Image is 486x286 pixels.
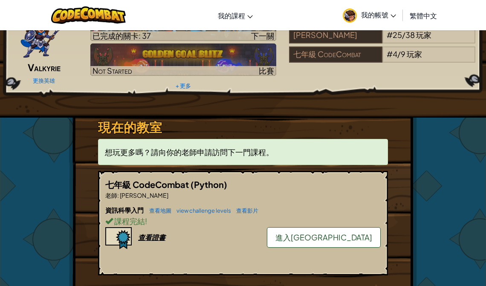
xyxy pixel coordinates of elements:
[289,55,475,64] a: 七年級 CodeCombat#4/9玩家
[393,49,397,59] span: 4
[105,191,117,199] span: 老師
[405,4,441,27] a: 繁體中文
[387,30,393,40] span: #
[275,232,372,242] span: 進入[GEOGRAPHIC_DATA]
[405,30,415,40] span: 38
[361,10,396,19] span: 我的帳號
[176,82,191,89] a: + 更多
[51,6,126,24] img: CodeCombat logo
[410,11,437,20] span: 繁體中文
[20,8,64,59] img: ValkyriePose.png
[105,233,165,242] a: 查看證書
[402,30,405,40] span: /
[289,35,475,45] a: [PERSON_NAME]#25/38玩家
[289,46,382,63] div: 七年級 CodeCombat
[251,31,274,40] span: 下一關
[214,4,257,27] a: 我的課程
[172,207,231,214] a: view challenge levels
[113,216,145,226] span: 課程完結
[416,30,431,40] span: 玩家
[289,27,382,43] div: [PERSON_NAME]
[90,43,277,76] a: Not Started比賽
[117,191,119,199] span: :
[93,31,151,40] span: 已完成的關卡: 37
[145,216,147,226] span: !
[387,49,393,59] span: #
[218,11,245,20] span: 我的課程
[105,227,132,249] img: certificate-icon.png
[191,179,227,190] span: (Python)
[90,43,277,76] img: Golden Goal
[105,179,191,190] span: 七年級 CodeCombat
[33,77,55,84] a: 更換英雄
[232,207,258,214] a: 查看影片
[397,49,401,59] span: /
[93,66,132,75] span: Not Started
[259,66,274,75] span: 比賽
[98,118,388,137] h3: 現在的教室
[401,49,405,59] span: 9
[338,2,400,29] a: 我的帳號
[393,30,402,40] span: 25
[145,207,171,214] a: 查看地圖
[343,9,357,23] img: avatar
[138,233,165,242] div: 查看證書
[28,61,61,73] span: Valkyrie
[119,191,168,199] span: [PERSON_NAME]
[105,206,145,214] span: 資訊科學入門
[105,147,274,157] span: 想玩更多嗎？請向你的老師申請訪問下一門課程。
[407,49,422,59] span: 玩家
